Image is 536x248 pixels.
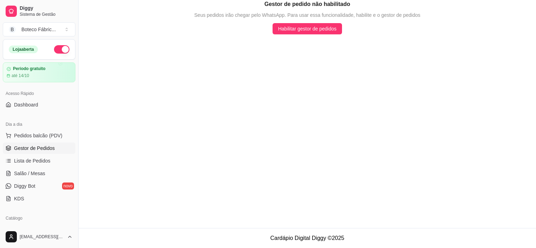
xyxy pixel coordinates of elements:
a: Período gratuitoaté 14/10 [3,62,75,82]
a: Lista de Pedidos [3,155,75,166]
button: Habilitar gestor de pedidos [273,23,342,34]
span: Diggy Bot [14,182,35,190]
footer: Cardápio Digital Diggy © 2025 [79,228,536,248]
a: Salão / Mesas [3,168,75,179]
a: Gestor de Pedidos [3,143,75,154]
a: Diggy Botnovo [3,180,75,192]
a: Produtos [3,224,75,235]
article: até 14/10 [12,73,29,78]
span: Lista de Pedidos [14,157,51,164]
span: Habilitar gestor de pedidos [278,25,337,33]
a: KDS [3,193,75,204]
span: KDS [14,195,24,202]
button: Select a team [3,22,75,36]
div: Loja aberta [9,46,38,53]
a: Dashboard [3,99,75,110]
span: Salão / Mesas [14,170,45,177]
span: Diggy [20,5,73,12]
span: Sistema de Gestão [20,12,73,17]
div: Boteco Fábric ... [21,26,56,33]
span: Gestor de Pedidos [14,145,55,152]
span: [EMAIL_ADDRESS][DOMAIN_NAME] [20,234,64,240]
button: Alterar Status [54,45,69,54]
span: Seus pedidos irão chegar pelo WhatsApp. Para usar essa funcionalidade, habilite e o gestor de ped... [194,11,420,19]
article: Período gratuito [13,66,46,71]
span: B [9,26,16,33]
span: Pedidos balcão (PDV) [14,132,62,139]
a: DiggySistema de Gestão [3,3,75,20]
button: [EMAIL_ADDRESS][DOMAIN_NAME] [3,228,75,245]
button: Pedidos balcão (PDV) [3,130,75,141]
div: Dia a dia [3,119,75,130]
div: Acesso Rápido [3,88,75,99]
span: Dashboard [14,101,38,108]
div: Catálogo [3,213,75,224]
